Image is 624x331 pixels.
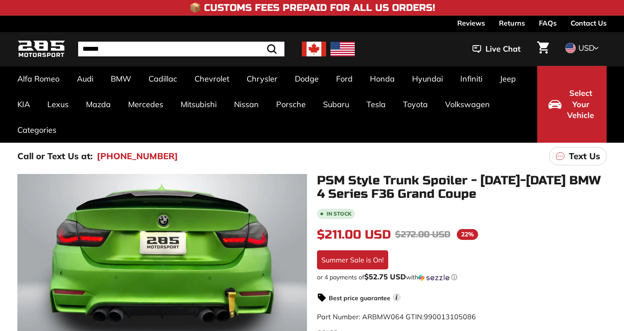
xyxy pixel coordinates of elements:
[9,66,68,92] a: Alfa Romeo
[68,66,102,92] a: Audi
[189,3,435,13] h4: 📦 Customs Fees Prepaid for All US Orders!
[286,66,327,92] a: Dodge
[327,66,361,92] a: Ford
[457,229,478,240] span: 22%
[499,16,525,30] a: Returns
[317,174,607,201] h1: PSM Style Trunk Spoiler - [DATE]-[DATE] BMW 4 Series F36 Grand Coupe
[172,92,225,117] a: Mitsubishi
[537,66,607,143] button: Select Your Vehicle
[9,92,39,117] a: KIA
[9,117,65,143] a: Categories
[225,92,267,117] a: Nissan
[186,66,238,92] a: Chevrolet
[361,66,403,92] a: Honda
[358,92,394,117] a: Tesla
[140,66,186,92] a: Cadillac
[461,38,532,60] button: Live Chat
[436,92,499,117] a: Volkswagen
[393,293,401,302] span: i
[97,150,178,163] a: [PHONE_NUMBER]
[17,39,65,59] img: Logo_285_Motorsport_areodynamics_components
[566,88,595,121] span: Select Your Vehicle
[424,312,476,321] span: 990013105086
[77,92,119,117] a: Mazda
[452,66,491,92] a: Infiniti
[317,312,476,321] span: Part Number: ARBMW064 GTIN:
[394,92,436,117] a: Toyota
[491,66,525,92] a: Jeep
[485,43,521,55] span: Live Chat
[39,92,77,117] a: Lexus
[569,150,600,163] p: Text Us
[119,92,172,117] a: Mercedes
[267,92,314,117] a: Porsche
[238,66,286,92] a: Chrysler
[418,274,449,282] img: Sezzle
[317,273,607,282] div: or 4 payments of$52.75 USDwithSezzle Click to learn more about Sezzle
[329,294,390,302] strong: Best price guarantee
[457,16,485,30] a: Reviews
[78,42,284,56] input: Search
[578,43,594,53] span: USD
[549,147,607,165] a: Text Us
[539,16,557,30] a: FAQs
[532,34,554,64] a: Cart
[327,211,351,216] b: In stock
[571,16,607,30] a: Contact Us
[364,272,406,281] span: $52.75 USD
[102,66,140,92] a: BMW
[317,227,391,242] span: $211.00 USD
[317,273,607,282] div: or 4 payments of with
[395,229,450,240] span: $272.00 USD
[17,150,92,163] p: Call or Text Us at:
[317,250,388,269] div: Summer Sale is On!
[403,66,452,92] a: Hyundai
[314,92,358,117] a: Subaru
